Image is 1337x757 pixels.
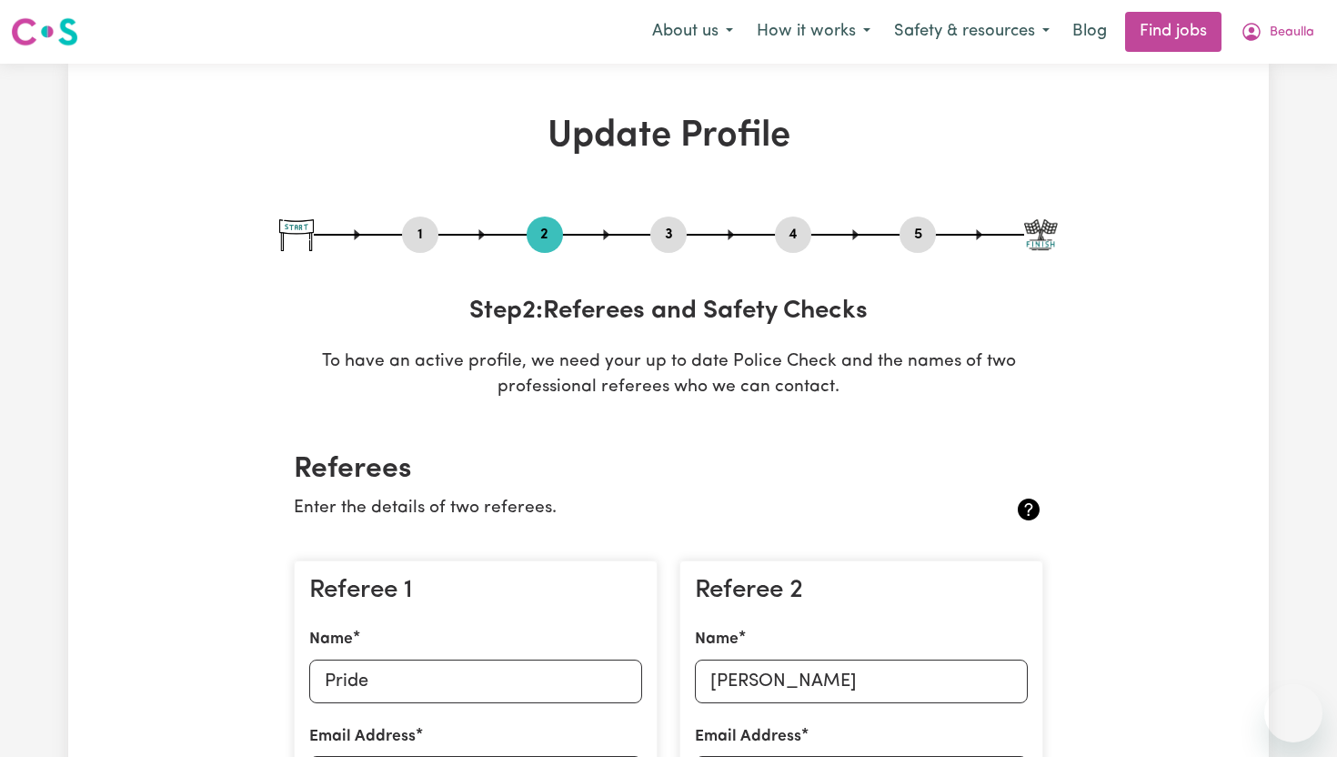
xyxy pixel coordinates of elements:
button: Go to step 3 [650,223,687,247]
a: Careseekers logo [11,11,78,53]
a: Find jobs [1125,12,1221,52]
h1: Update Profile [279,115,1058,158]
label: Email Address [695,725,801,749]
p: To have an active profile, we need your up to date Police Check and the names of two professional... [279,349,1058,402]
button: My Account [1229,13,1326,51]
img: Careseekers logo [11,15,78,48]
a: Blog [1061,12,1118,52]
label: Name [695,628,739,651]
label: Email Address [309,725,416,749]
button: How it works [745,13,882,51]
p: Enter the details of two referees. [294,496,919,522]
label: Name [309,628,353,651]
button: Safety & resources [882,13,1061,51]
button: About us [640,13,745,51]
button: Go to step 4 [775,223,811,247]
button: Go to step 2 [527,223,563,247]
span: Beaulla [1270,23,1314,43]
button: Go to step 5 [900,223,936,247]
h3: Referee 2 [695,576,1028,607]
button: Go to step 1 [402,223,438,247]
h3: Referee 1 [309,576,642,607]
iframe: Button to launch messaging window [1264,684,1322,742]
h3: Step 2 : Referees and Safety Checks [279,297,1058,328]
h2: Referees [294,452,1043,487]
